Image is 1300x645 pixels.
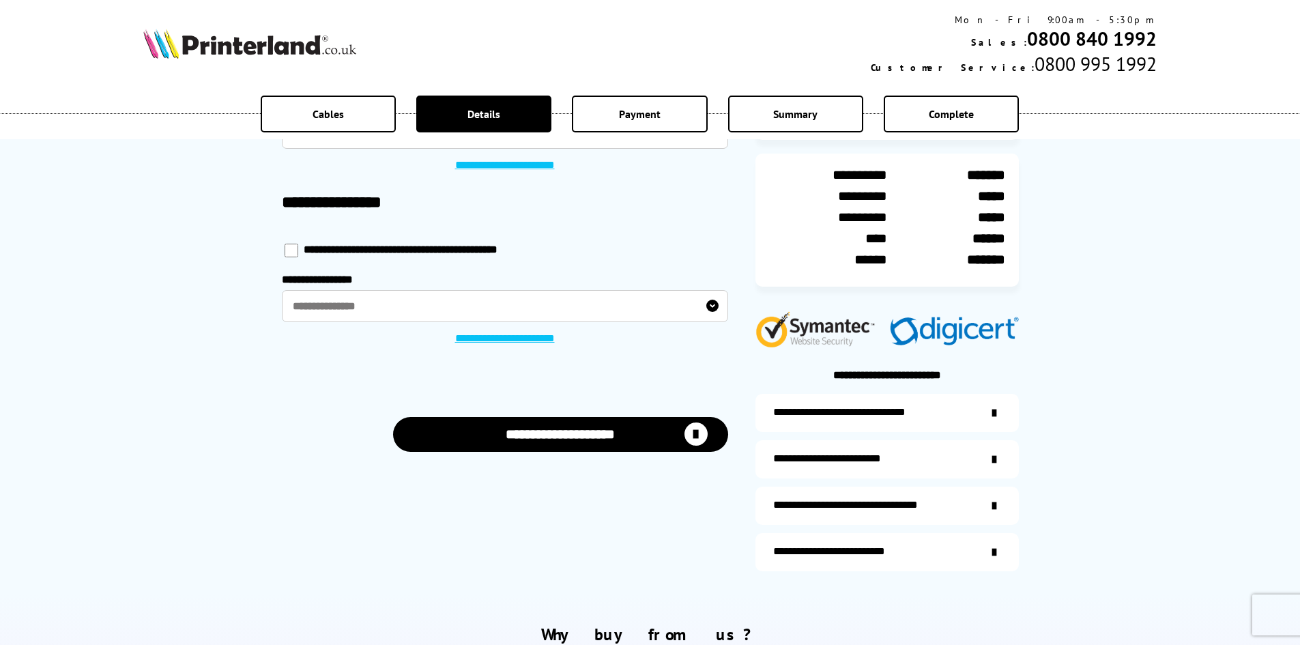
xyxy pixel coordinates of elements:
[143,29,356,59] img: Printerland Logo
[971,36,1027,48] span: Sales:
[1027,26,1157,51] a: 0800 840 1992
[871,61,1035,74] span: Customer Service:
[619,107,661,121] span: Payment
[929,107,974,121] span: Complete
[313,107,344,121] span: Cables
[143,624,1157,645] h2: Why buy from us?
[755,487,1019,525] a: additional-cables
[773,107,818,121] span: Summary
[755,394,1019,432] a: additional-ink
[467,107,500,121] span: Details
[1035,51,1157,76] span: 0800 995 1992
[871,14,1157,26] div: Mon - Fri 9:00am - 5:30pm
[755,440,1019,478] a: items-arrive
[755,533,1019,571] a: secure-website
